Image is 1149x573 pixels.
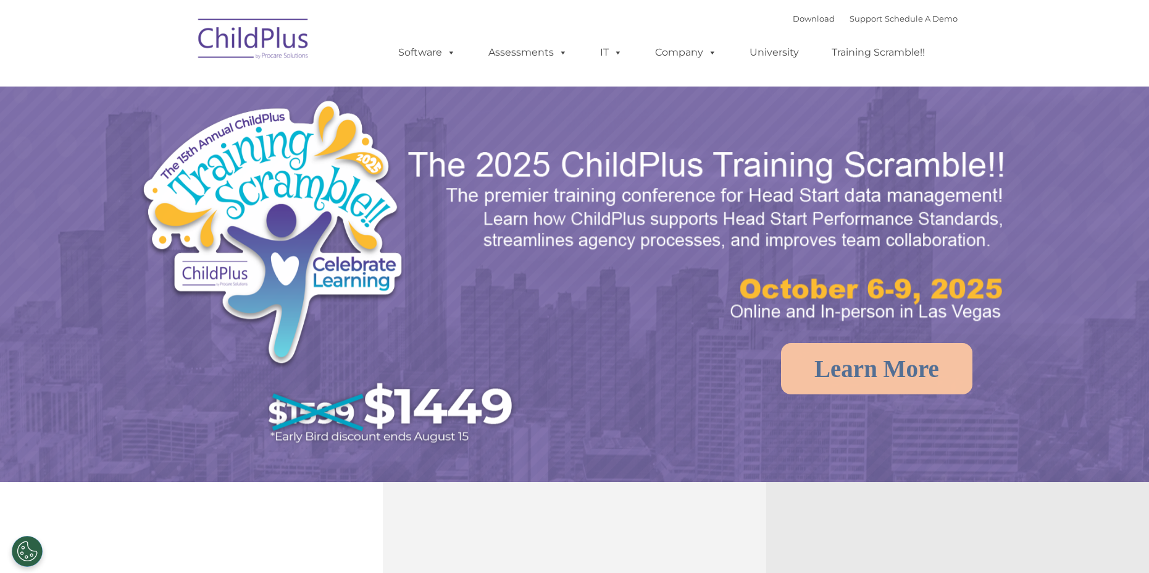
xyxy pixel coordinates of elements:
a: Learn More [781,343,972,394]
a: Download [793,14,835,23]
a: Support [850,14,882,23]
a: Schedule A Demo [885,14,958,23]
a: IT [588,40,635,65]
font: | [793,14,958,23]
button: Cookies Settings [12,536,43,567]
a: Assessments [476,40,580,65]
a: Company [643,40,729,65]
a: Training Scramble!! [819,40,937,65]
a: Software [386,40,468,65]
img: ChildPlus by Procare Solutions [192,10,315,72]
a: University [737,40,811,65]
